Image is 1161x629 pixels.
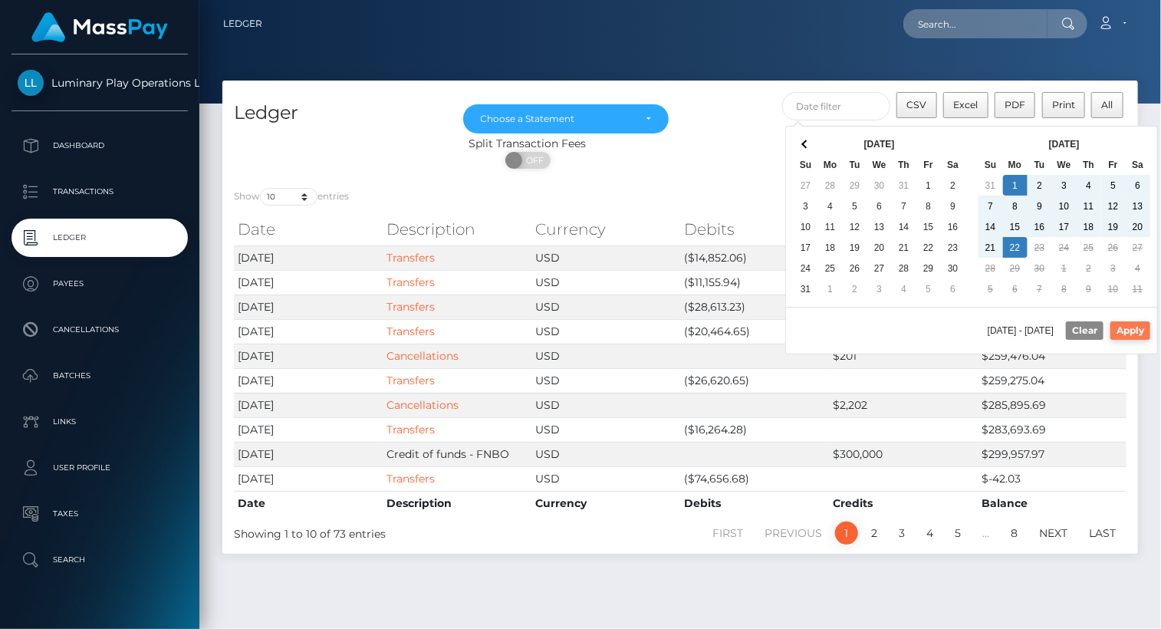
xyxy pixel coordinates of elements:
[386,423,435,436] a: Transfers
[829,344,978,368] td: $201
[386,300,435,314] a: Transfers
[978,466,1126,491] td: $-42.03
[843,278,867,299] td: 2
[1126,154,1150,175] th: Sa
[1077,216,1101,237] td: 18
[1031,522,1076,545] a: Next
[941,175,965,196] td: 2
[680,245,829,270] td: ($14,852.06)
[918,522,942,545] a: 4
[867,237,892,258] td: 20
[12,127,188,165] a: Dashboard
[903,9,1048,38] input: Search...
[892,216,916,237] td: 14
[234,368,383,393] td: [DATE]
[794,258,818,278] td: 24
[223,8,262,40] a: Ledger
[531,344,680,368] td: USD
[680,417,829,442] td: ($16,264.28)
[978,417,1126,442] td: $283,693.69
[978,175,1003,196] td: 31
[978,442,1126,466] td: $299,957.97
[234,188,349,206] label: Show entries
[867,175,892,196] td: 30
[234,466,383,491] td: [DATE]
[234,393,383,417] td: [DATE]
[818,175,843,196] td: 28
[12,403,188,441] a: Links
[680,368,829,393] td: ($26,620.65)
[1110,321,1150,340] button: Apply
[1028,196,1052,216] td: 9
[867,278,892,299] td: 3
[1003,278,1028,299] td: 6
[1101,278,1126,299] td: 10
[867,154,892,175] th: We
[978,196,1003,216] td: 7
[916,237,941,258] td: 22
[1003,196,1028,216] td: 8
[1126,175,1150,196] td: 6
[18,364,182,387] p: Batches
[1126,216,1150,237] td: 20
[916,258,941,278] td: 29
[916,154,941,175] th: Fr
[531,270,680,295] td: USD
[829,442,978,466] td: $300,000
[1052,216,1077,237] td: 17
[794,196,818,216] td: 3
[234,319,383,344] td: [DATE]
[234,520,593,542] div: Showing 1 to 10 of 73 entries
[941,154,965,175] th: Sa
[978,154,1003,175] th: Su
[843,154,867,175] th: Tu
[234,491,383,515] th: Date
[18,226,182,249] p: Ledger
[12,495,188,533] a: Taxes
[1126,258,1150,278] td: 4
[892,258,916,278] td: 28
[863,522,886,545] a: 2
[978,368,1126,393] td: $259,275.04
[18,180,182,203] p: Transactions
[1077,278,1101,299] td: 9
[1126,278,1150,299] td: 11
[386,251,435,265] a: Transfers
[1077,237,1101,258] td: 25
[1101,154,1126,175] th: Fr
[1101,175,1126,196] td: 5
[1080,522,1124,545] a: Last
[829,491,978,515] th: Credits
[514,152,552,169] span: OFF
[892,175,916,196] td: 31
[896,92,937,118] button: CSV
[222,136,833,152] div: Split Transaction Fees
[1126,237,1150,258] td: 27
[234,245,383,270] td: [DATE]
[1101,216,1126,237] td: 19
[1126,196,1150,216] td: 13
[386,349,459,363] a: Cancellations
[1052,278,1077,299] td: 8
[941,278,965,299] td: 6
[680,319,829,344] td: ($20,464.65)
[941,237,965,258] td: 23
[941,196,965,216] td: 9
[1028,237,1052,258] td: 23
[916,196,941,216] td: 8
[1101,258,1126,278] td: 3
[531,319,680,344] td: USD
[978,258,1003,278] td: 28
[892,237,916,258] td: 21
[1003,175,1028,196] td: 1
[234,100,440,127] h4: Ledger
[1052,237,1077,258] td: 24
[1101,237,1126,258] td: 26
[818,237,843,258] td: 18
[1052,154,1077,175] th: We
[18,134,182,157] p: Dashboard
[1052,258,1077,278] td: 1
[18,410,182,433] p: Links
[531,393,680,417] td: USD
[12,449,188,487] a: User Profile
